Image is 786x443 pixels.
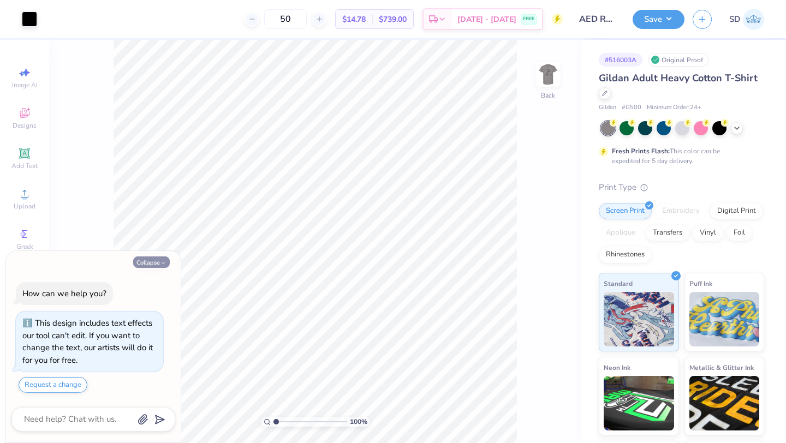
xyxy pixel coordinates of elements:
[743,9,764,30] img: Sofia Diep
[647,103,701,112] span: Minimum Order: 24 +
[342,14,366,25] span: $14.78
[622,103,641,112] span: # G500
[133,256,170,268] button: Collapse
[22,288,106,299] div: How can we help you?
[13,121,37,130] span: Designs
[457,14,516,25] span: [DATE] - [DATE]
[19,377,87,393] button: Request a change
[537,63,559,85] img: Back
[655,203,707,219] div: Embroidery
[604,376,674,430] img: Neon Ink
[599,247,652,263] div: Rhinestones
[599,181,764,194] div: Print Type
[541,91,555,100] div: Back
[12,81,38,89] span: Image AI
[612,147,670,155] strong: Fresh Prints Flash:
[599,225,642,241] div: Applique
[727,225,752,241] div: Foil
[689,376,760,430] img: Metallic & Glitter Ink
[710,203,763,219] div: Digital Print
[689,362,754,373] span: Metallic & Glitter Ink
[11,161,38,170] span: Add Text
[604,292,674,346] img: Standard
[350,417,367,427] span: 100 %
[599,103,616,112] span: Gildan
[689,292,760,346] img: Puff Ink
[599,71,758,85] span: Gildan Adult Heavy Cotton T-Shirt
[693,225,723,241] div: Vinyl
[604,362,630,373] span: Neon Ink
[648,53,709,67] div: Original Proof
[689,278,712,289] span: Puff Ink
[22,318,153,366] div: This design includes text effects our tool can't edit. If you want to change the text, our artist...
[729,13,740,26] span: SD
[379,14,407,25] span: $739.00
[633,10,684,29] button: Save
[16,242,33,251] span: Greek
[646,225,689,241] div: Transfers
[599,203,652,219] div: Screen Print
[604,278,633,289] span: Standard
[571,8,624,30] input: Untitled Design
[612,146,746,166] div: This color can be expedited for 5 day delivery.
[599,53,642,67] div: # 516003A
[729,9,764,30] a: SD
[523,15,534,23] span: FREE
[264,9,307,29] input: – –
[14,202,35,211] span: Upload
